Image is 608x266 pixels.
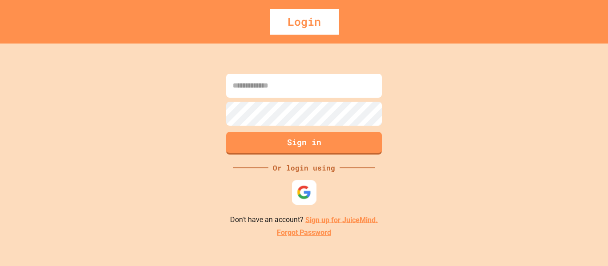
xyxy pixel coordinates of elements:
img: google-icon.svg [297,185,312,199]
div: Or login using [268,163,340,173]
p: Don't have an account? [230,214,378,226]
a: Forgot Password [277,227,331,238]
button: Sign in [226,132,382,155]
div: Login [270,9,339,35]
a: Sign up for JuiceMind. [305,215,378,224]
